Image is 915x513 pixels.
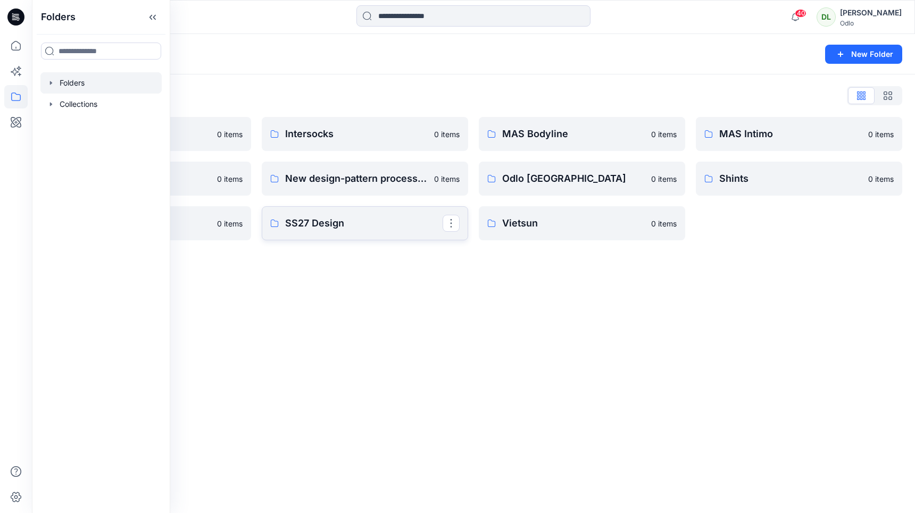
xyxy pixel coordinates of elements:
[868,129,894,140] p: 0 items
[795,9,806,18] span: 40
[262,117,468,151] a: Intersocks0 items
[868,173,894,184] p: 0 items
[840,6,902,19] div: [PERSON_NAME]
[479,206,685,240] a: Vietsun0 items
[502,171,645,186] p: Odlo [GEOGRAPHIC_DATA]
[479,162,685,196] a: Odlo [GEOGRAPHIC_DATA]0 items
[817,7,836,27] div: DL
[696,117,902,151] a: MAS Intimo0 items
[217,173,243,184] p: 0 items
[719,171,862,186] p: Shints
[262,206,468,240] a: SS27 Design
[696,162,902,196] a: Shints0 items
[434,173,460,184] p: 0 items
[217,129,243,140] p: 0 items
[825,45,902,64] button: New Folder
[502,216,645,231] p: Vietsun
[434,129,460,140] p: 0 items
[262,162,468,196] a: New design-pattern process test group0 items
[285,171,428,186] p: New design-pattern process test group
[719,127,862,141] p: MAS Intimo
[651,129,677,140] p: 0 items
[840,19,902,27] div: Odlo
[502,127,645,141] p: MAS Bodyline
[285,216,443,231] p: SS27 Design
[217,218,243,229] p: 0 items
[285,127,428,141] p: Intersocks
[479,117,685,151] a: MAS Bodyline0 items
[651,173,677,184] p: 0 items
[651,218,677,229] p: 0 items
